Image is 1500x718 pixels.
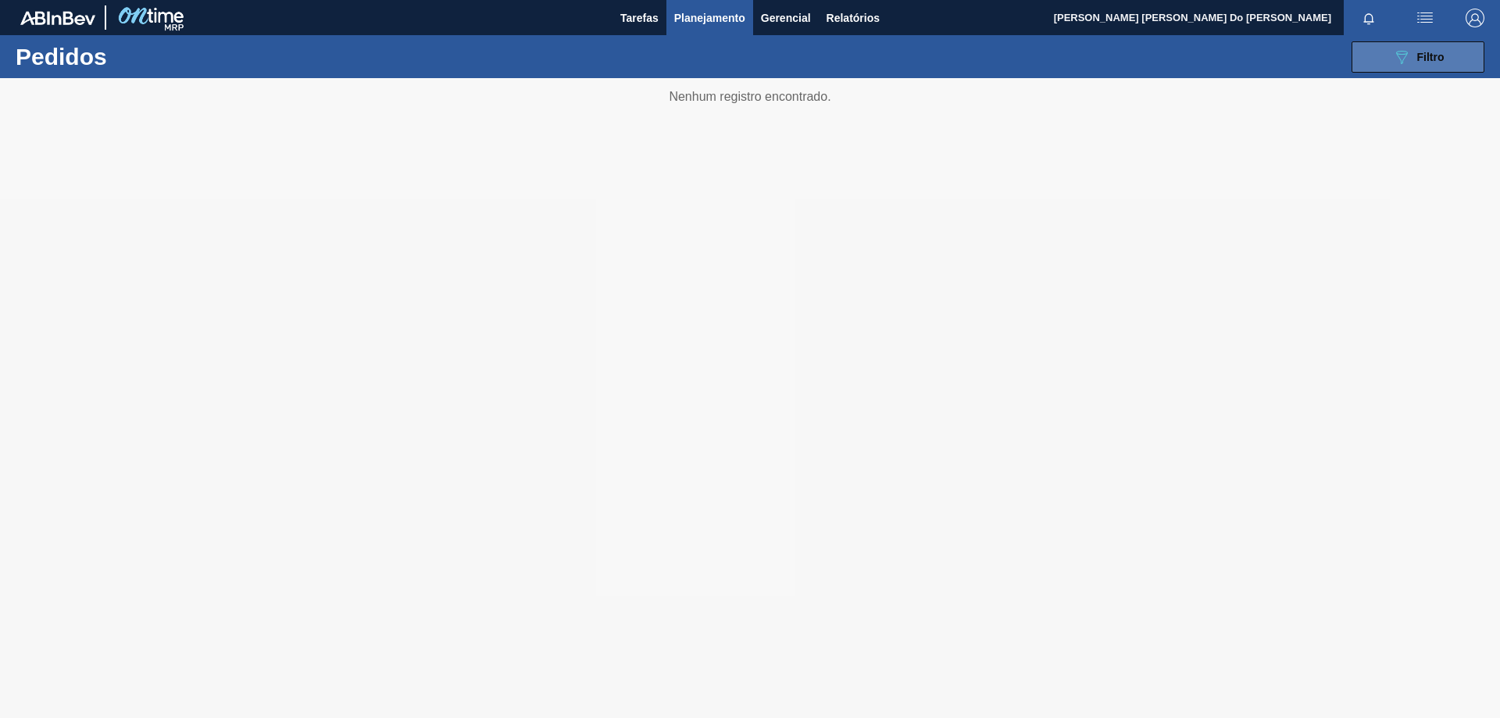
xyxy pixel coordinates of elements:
[1417,51,1445,63] span: Filtro
[1352,41,1484,73] button: Filtro
[20,11,95,25] img: TNhmsLtSVTkK8tSr43FrP2fwEKptu5GPRR3wAAAABJRU5ErkJggg==
[1416,9,1434,27] img: userActions
[620,9,659,27] span: Tarefas
[1466,9,1484,27] img: Logout
[827,9,880,27] span: Relatórios
[761,9,811,27] span: Gerencial
[16,48,249,66] h1: Pedidos
[1344,7,1394,29] button: Notificações
[674,9,745,27] span: Planejamento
